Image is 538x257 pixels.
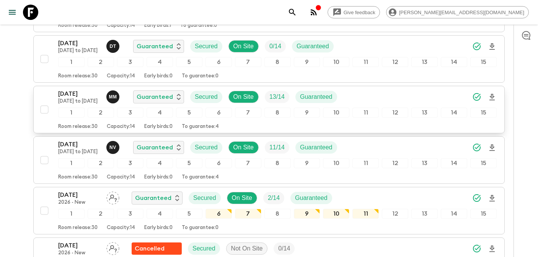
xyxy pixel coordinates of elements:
[441,108,467,118] div: 14
[147,108,173,118] div: 4
[472,244,481,253] svg: Synced Successfully
[470,108,497,118] div: 15
[235,57,261,67] div: 7
[232,193,252,203] p: On Site
[235,209,261,219] div: 7
[228,141,259,154] div: On Site
[264,57,291,67] div: 8
[33,35,505,83] button: [DATE][DATE] to [DATE]Devlin TikiTikiGuaranteedSecuredOn SiteTrip FillGuaranteed12345678910111213...
[294,108,320,118] div: 9
[195,143,218,152] p: Secured
[182,124,219,130] p: To guarantee: 4
[117,158,143,168] div: 3
[58,241,100,250] p: [DATE]
[188,242,220,255] div: Secured
[339,10,380,15] span: Give feedback
[382,209,408,219] div: 12
[33,86,505,133] button: [DATE][DATE] to [DATE]Maddy MooreGuaranteedSecuredOn SiteTrip FillGuaranteed123456789101112131415...
[147,158,173,168] div: 4
[265,141,289,154] div: Trip Fill
[190,141,222,154] div: Secured
[269,42,281,51] p: 0 / 14
[264,209,291,219] div: 8
[58,174,98,180] p: Room release: 30
[195,92,218,101] p: Secured
[411,158,438,168] div: 13
[278,244,290,253] p: 0 / 14
[192,244,215,253] p: Secured
[58,57,85,67] div: 1
[472,92,481,101] svg: Synced Successfully
[297,42,329,51] p: Guaranteed
[106,93,121,99] span: Maddy Moore
[137,42,173,51] p: Guaranteed
[58,48,100,54] p: [DATE] to [DATE]
[58,73,98,79] p: Room release: 30
[205,57,232,67] div: 6
[265,40,286,52] div: Trip Fill
[58,250,100,256] p: 2026 - New
[227,192,257,204] div: On Site
[235,158,261,168] div: 7
[487,42,497,51] svg: Download Onboarding
[205,209,232,219] div: 6
[382,108,408,118] div: 12
[263,192,284,204] div: Trip Fill
[195,42,218,51] p: Secured
[231,244,263,253] p: Not On Site
[190,91,222,103] div: Secured
[411,209,438,219] div: 13
[226,242,268,255] div: Not On Site
[58,108,85,118] div: 1
[106,90,121,103] button: MM
[33,136,505,184] button: [DATE][DATE] to [DATE]Noeline van den BergGuaranteedSecuredOn SiteTrip FillGuaranteed123456789101...
[190,40,222,52] div: Secured
[58,225,98,231] p: Room release: 30
[135,193,171,203] p: Guaranteed
[264,158,291,168] div: 8
[117,209,143,219] div: 3
[132,242,182,255] div: Flash Pack cancellation
[472,193,481,203] svg: Synced Successfully
[109,43,116,49] p: D T
[328,6,380,18] a: Give feedback
[274,242,295,255] div: Trip Fill
[235,108,261,118] div: 7
[5,5,20,20] button: menu
[294,57,320,67] div: 9
[411,57,438,67] div: 13
[58,23,98,29] p: Room release: 30
[294,209,320,219] div: 9
[144,174,173,180] p: Early birds: 0
[269,92,285,101] p: 13 / 14
[264,108,291,118] div: 8
[147,209,173,219] div: 4
[144,124,173,130] p: Early birds: 0
[323,57,349,67] div: 10
[228,40,259,52] div: On Site
[109,144,116,151] p: N v
[58,89,100,98] p: [DATE]
[411,108,438,118] div: 13
[135,244,165,253] p: Cancelled
[107,73,135,79] p: Capacity: 14
[268,193,280,203] p: 2 / 14
[137,92,173,101] p: Guaranteed
[117,108,143,118] div: 3
[176,108,202,118] div: 5
[88,158,114,168] div: 2
[88,57,114,67] div: 2
[176,57,202,67] div: 5
[182,174,219,180] p: To guarantee: 4
[109,94,117,100] p: M M
[180,23,217,29] p: To guarantee: 0
[144,73,173,79] p: Early birds: 0
[58,140,100,149] p: [DATE]
[382,57,408,67] div: 12
[323,158,349,168] div: 10
[386,6,529,18] div: [PERSON_NAME][EMAIL_ADDRESS][DOMAIN_NAME]
[352,108,379,118] div: 11
[470,57,497,67] div: 15
[382,158,408,168] div: 12
[176,158,202,168] div: 5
